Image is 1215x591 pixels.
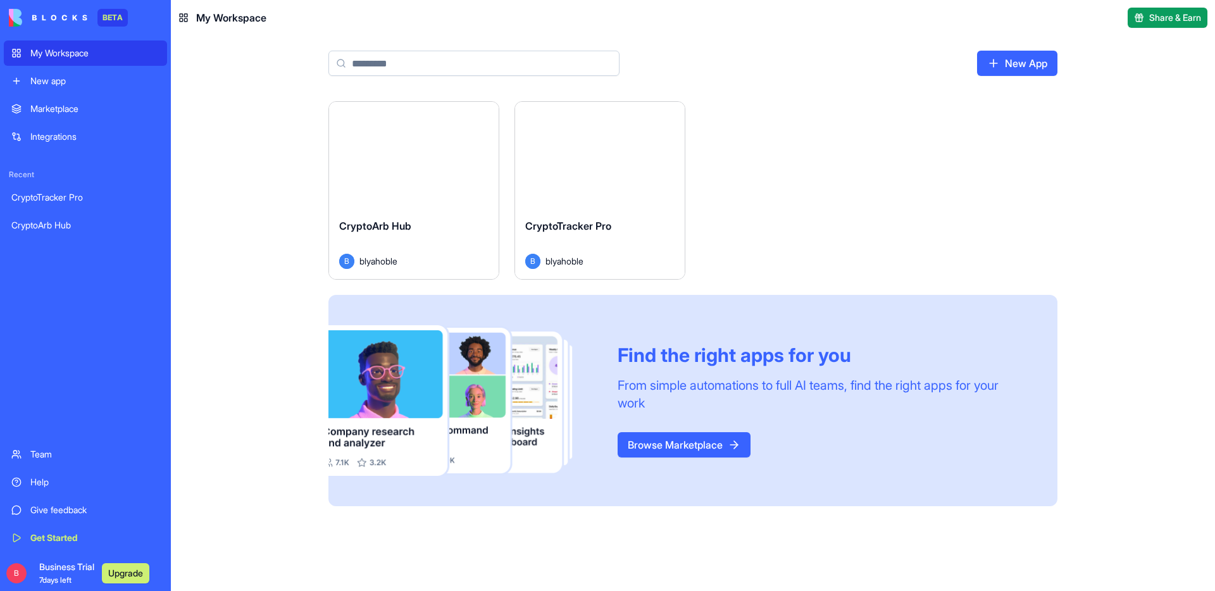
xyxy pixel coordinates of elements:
span: B [6,563,27,583]
span: blyahoble [545,254,583,268]
div: Find the right apps for you [618,344,1027,366]
div: CryptoTracker Pro [11,191,159,204]
div: From simple automations to full AI teams, find the right apps for your work [618,376,1027,412]
button: Upgrade [102,563,149,583]
a: CryptoArb Hub [4,213,167,238]
span: CryptoTracker Pro [525,220,611,232]
div: My Workspace [30,47,159,59]
a: BETA [9,9,128,27]
a: Marketplace [4,96,167,121]
span: B [525,254,540,269]
a: Browse Marketplace [618,432,751,457]
a: Help [4,470,167,495]
div: New app [30,75,159,87]
button: Share & Earn [1128,8,1207,28]
a: CryptoTracker ProBblyahoble [514,101,685,280]
a: CryptoArb HubBblyahoble [328,101,499,280]
a: New App [977,51,1057,76]
span: Business Trial [39,561,94,586]
span: blyahoble [359,254,397,268]
span: Recent [4,170,167,180]
a: Give feedback [4,497,167,523]
div: Marketplace [30,103,159,115]
a: CryptoTracker Pro [4,185,167,210]
img: logo [9,9,87,27]
div: Get Started [30,532,159,544]
div: CryptoArb Hub [11,219,159,232]
div: Help [30,476,159,488]
a: My Workspace [4,40,167,66]
img: Frame_181_egmpey.png [328,325,597,476]
div: Integrations [30,130,159,143]
a: New app [4,68,167,94]
div: Team [30,448,159,461]
span: 7 days left [39,575,72,585]
span: CryptoArb Hub [339,220,411,232]
div: BETA [97,9,128,27]
a: Team [4,442,167,467]
a: Get Started [4,525,167,551]
div: Give feedback [30,504,159,516]
span: My Workspace [196,10,266,25]
span: B [339,254,354,269]
span: Share & Earn [1149,11,1201,24]
a: Integrations [4,124,167,149]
